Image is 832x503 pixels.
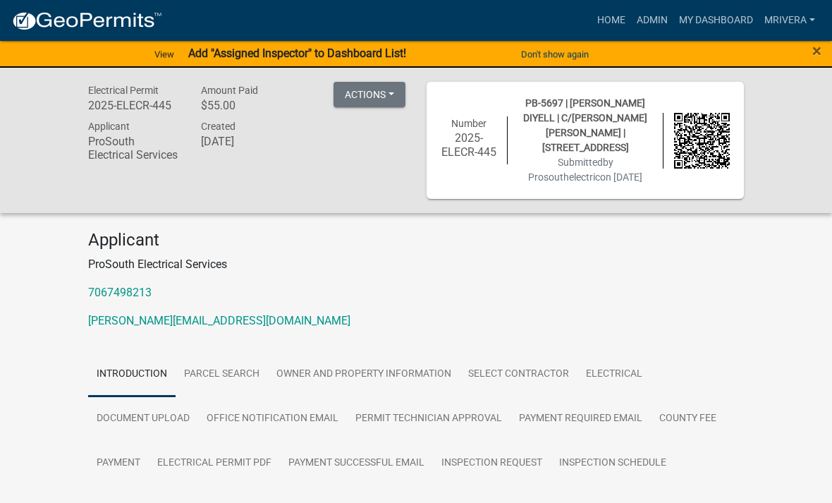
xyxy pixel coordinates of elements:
[201,135,293,148] h6: [DATE]
[149,441,280,486] a: Electrical Permit PDF
[515,42,594,66] button: Don't show again
[631,7,673,34] a: Admin
[812,41,821,61] span: ×
[347,396,510,442] a: Permit Technician Approval
[528,157,642,183] span: Submitted on [DATE]
[88,352,176,397] a: Introduction
[651,396,725,442] a: County Fee
[88,121,130,132] span: Applicant
[268,352,460,397] a: Owner and Property Information
[460,352,577,397] a: Select contractor
[577,352,651,397] a: Electrical
[188,47,406,60] strong: Add "Assigned Inspector" to Dashboard List!
[88,286,152,299] a: 7067498213
[201,85,258,96] span: Amount Paid
[149,42,180,66] a: View
[551,441,675,486] a: Inspection Schedule
[674,113,730,169] img: QR code
[280,441,433,486] a: Payment Successful Email
[176,352,268,397] a: Parcel search
[88,99,180,112] h6: 2025-ELECR-445
[523,97,647,153] span: PB-5697 | [PERSON_NAME] DIYELL | C/[PERSON_NAME] [PERSON_NAME] | [STREET_ADDRESS]
[812,42,821,59] button: Close
[592,7,631,34] a: Home
[673,7,759,34] a: My Dashboard
[88,396,198,442] a: Document Upload
[88,441,149,486] a: Payment
[88,85,159,96] span: Electrical Permit
[441,131,496,158] h6: 2025-ELECR-445
[201,121,235,132] span: Created
[198,396,347,442] a: Office Notification Email
[433,441,551,486] a: Inspection Request
[201,99,293,112] h6: $55.00
[88,230,744,250] h4: Applicant
[759,7,821,34] a: mrivera
[88,256,744,273] p: ProSouth Electrical Services
[334,82,405,107] button: Actions
[451,118,487,129] span: Number
[510,396,651,442] a: Payment Required Email
[88,135,180,162] h6: ProSouth Electrical Services
[88,314,350,327] a: [PERSON_NAME][EMAIL_ADDRESS][DOMAIN_NAME]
